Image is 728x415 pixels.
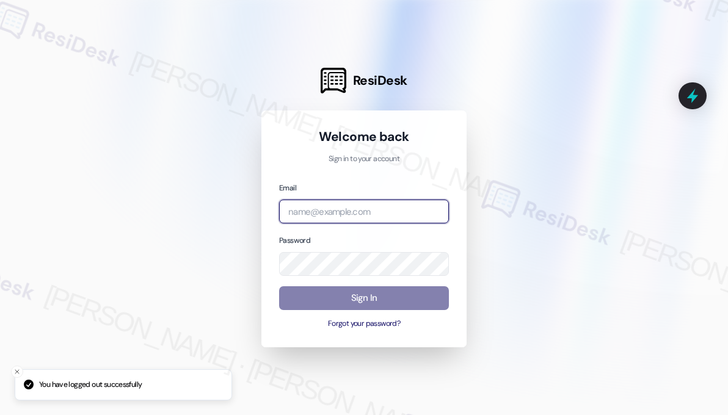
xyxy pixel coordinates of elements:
h1: Welcome back [279,128,449,145]
button: Close toast [11,366,23,378]
img: ResiDesk Logo [321,68,346,93]
p: Sign in to your account [279,154,449,165]
button: Forgot your password? [279,319,449,330]
p: You have logged out successfully [39,380,142,391]
label: Password [279,236,310,245]
button: Sign In [279,286,449,310]
label: Email [279,183,296,193]
input: name@example.com [279,200,449,223]
span: ResiDesk [353,72,407,89]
